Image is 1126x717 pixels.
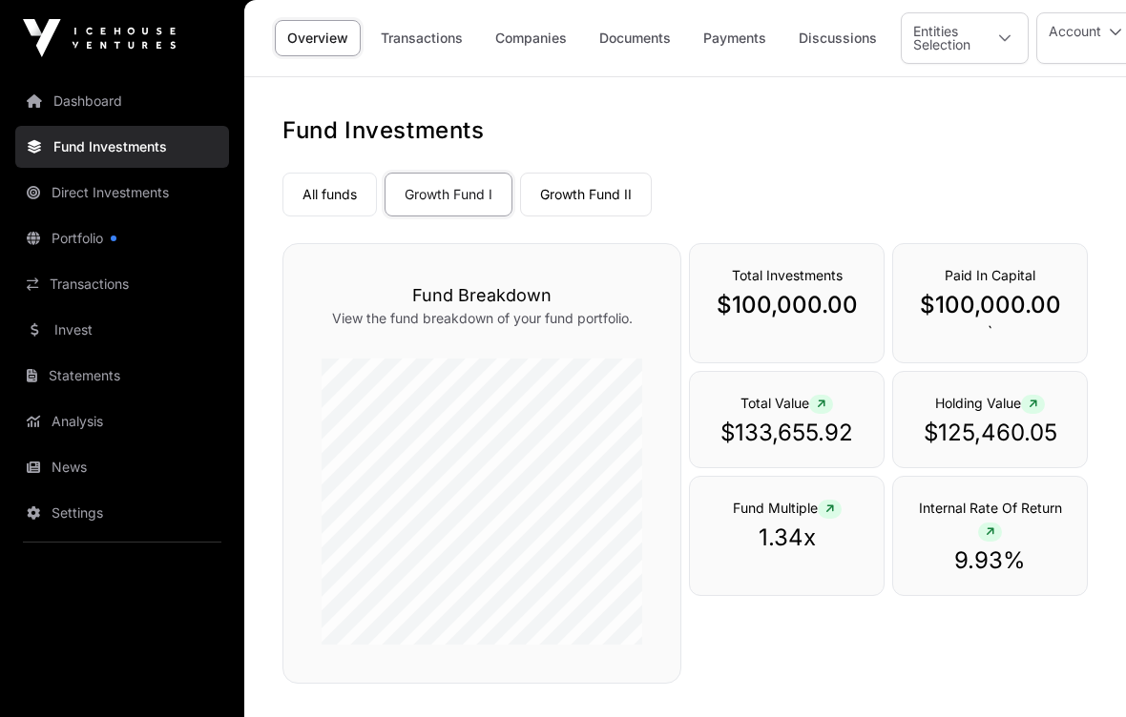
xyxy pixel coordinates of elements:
a: Documents [587,20,683,56]
div: Entities Selection [902,13,982,63]
a: Companies [483,20,579,56]
span: Holding Value [935,395,1045,411]
p: $133,655.92 [709,418,865,448]
a: Analysis [15,400,229,442]
p: $125,460.05 [912,418,1068,448]
a: Direct Investments [15,172,229,214]
a: All funds [282,173,377,216]
span: Internal Rate Of Return [919,500,1062,539]
img: Icehouse Ventures Logo [23,19,176,57]
a: Transactions [368,20,475,56]
span: Paid In Capital [945,267,1035,283]
span: Total Value [740,395,833,411]
a: Growth Fund II [520,173,652,216]
a: Growth Fund I [385,173,512,216]
a: News [15,446,229,488]
p: 9.93% [912,545,1068,576]
h3: Fund Breakdown [322,282,642,309]
a: Overview [275,20,361,56]
a: Dashboard [15,80,229,122]
p: $100,000.00 [912,290,1068,320]
a: Portfolio [15,217,229,259]
a: Payments [691,20,779,56]
span: Fund Multiple [733,500,842,516]
a: Transactions [15,263,229,305]
p: 1.34x [709,522,865,553]
a: Discussions [786,20,889,56]
a: Fund Investments [15,126,229,168]
h1: Fund Investments [282,115,1088,146]
a: Settings [15,492,229,534]
span: Total Investments [732,267,843,283]
p: $100,000.00 [709,290,865,320]
div: ` [892,243,1088,363]
a: Statements [15,355,229,397]
a: Invest [15,309,229,351]
p: View the fund breakdown of your fund portfolio. [322,309,642,328]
